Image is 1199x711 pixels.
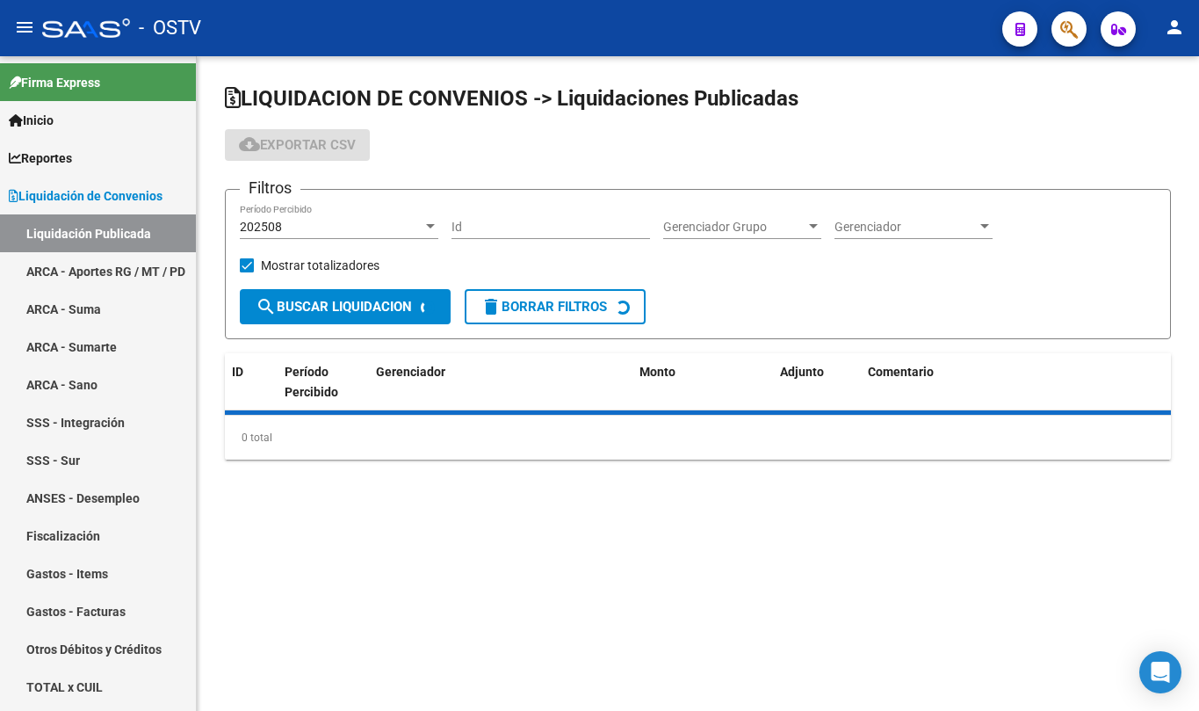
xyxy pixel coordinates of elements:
span: Buscar Liquidacion [256,299,412,315]
span: Adjunto [780,365,824,379]
mat-icon: delete [480,296,502,317]
span: LIQUIDACION DE CONVENIOS -> Liquidaciones Publicadas [225,86,798,111]
span: 202508 [240,220,282,234]
div: Open Intercom Messenger [1139,651,1181,693]
span: Firma Express [9,73,100,92]
span: Gerenciador Grupo [663,220,805,235]
span: Inicio [9,111,54,130]
span: Reportes [9,149,72,168]
span: Gerenciador [376,365,445,379]
mat-icon: search [256,296,277,317]
mat-icon: menu [14,17,35,38]
span: Período Percibido [285,365,338,399]
span: Mostrar totalizadores [261,255,379,276]
datatable-header-cell: ID [225,353,278,431]
h3: Filtros [240,176,300,200]
span: Borrar Filtros [480,299,607,315]
datatable-header-cell: Período Percibido [278,353,343,431]
button: Exportar CSV [225,129,370,161]
datatable-header-cell: Monto [632,353,773,431]
span: ID [232,365,243,379]
button: Borrar Filtros [465,289,646,324]
mat-icon: person [1164,17,1185,38]
datatable-header-cell: Gerenciador [369,353,632,431]
datatable-header-cell: Comentario [861,353,1171,431]
span: Comentario [868,365,934,379]
span: Exportar CSV [239,137,356,153]
span: Gerenciador [834,220,977,235]
span: Liquidación de Convenios [9,186,163,206]
button: Buscar Liquidacion [240,289,451,324]
div: 0 total [225,416,1171,460]
span: - OSTV [139,9,201,47]
span: Monto [639,365,675,379]
datatable-header-cell: Adjunto [773,353,861,431]
mat-icon: cloud_download [239,134,260,155]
